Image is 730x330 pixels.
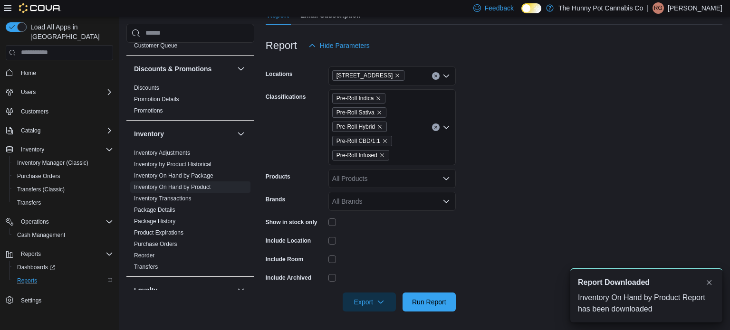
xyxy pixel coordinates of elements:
[13,262,113,273] span: Dashboards
[376,110,382,115] button: Remove Pre-Roll Sativa from selection in this group
[21,250,41,258] span: Reports
[134,150,190,156] a: Inventory Adjustments
[17,86,39,98] button: Users
[10,261,117,274] a: Dashboards
[13,170,113,182] span: Purchase Orders
[17,106,52,117] a: Customers
[17,144,48,155] button: Inventory
[21,88,36,96] span: Users
[17,216,53,227] button: Operations
[442,123,450,131] button: Open list of options
[17,264,55,271] span: Dashboards
[17,216,113,227] span: Operations
[17,294,113,306] span: Settings
[343,292,396,311] button: Export
[2,85,117,99] button: Users
[235,284,247,296] button: Loyalty
[17,172,60,180] span: Purchase Orders
[578,277,715,288] div: Notification
[521,3,541,13] input: Dark Mode
[442,72,450,80] button: Open list of options
[442,198,450,205] button: Open list of options
[432,72,440,80] button: Clear input
[10,274,117,287] button: Reports
[647,2,649,14] p: |
[134,241,177,247] a: Purchase Orders
[266,196,285,203] label: Brands
[403,292,456,311] button: Run Report
[134,229,183,236] span: Product Expirations
[17,248,45,260] button: Reports
[578,292,715,315] div: Inventory On Hand by Product Report has been downloaded
[13,197,45,208] a: Transfers
[134,84,159,92] span: Discounts
[332,150,389,160] span: Pre-Roll Infused
[17,248,113,260] span: Reports
[134,42,177,49] a: Customer Queue
[266,237,311,245] label: Include Location
[375,95,381,101] button: Remove Pre-Roll Indica from selection in this group
[17,86,113,98] span: Users
[266,274,311,282] label: Include Archived
[17,277,37,284] span: Reports
[134,285,233,295] button: Loyalty
[21,108,48,115] span: Customers
[134,172,213,179] a: Inventory On Hand by Package
[654,2,663,14] span: RG
[2,215,117,228] button: Operations
[235,128,247,140] button: Inventory
[134,149,190,157] span: Inventory Adjustments
[134,252,154,259] a: Reorder
[10,183,117,196] button: Transfers (Classic)
[19,3,61,13] img: Cova
[134,206,175,214] span: Package Details
[134,285,157,295] h3: Loyalty
[13,170,64,182] a: Purchase Orders
[134,252,154,259] span: Reorder
[17,67,40,79] a: Home
[320,41,370,50] span: Hide Parameters
[442,175,450,182] button: Open list of options
[266,70,293,78] label: Locations
[134,195,192,202] span: Inventory Transactions
[134,240,177,248] span: Purchase Orders
[266,173,290,180] label: Products
[27,22,113,41] span: Load All Apps in [GEOGRAPHIC_DATA]
[134,129,164,139] h3: Inventory
[134,183,211,191] span: Inventory On Hand by Product
[13,184,113,195] span: Transfers (Classic)
[2,247,117,261] button: Reports
[134,107,163,114] a: Promotions
[13,275,113,286] span: Reports
[2,66,117,80] button: Home
[336,122,375,132] span: Pre-Roll Hybrid
[134,218,175,225] a: Package History
[332,70,405,81] span: 145 Silver Reign Dr
[377,124,383,130] button: Remove Pre-Roll Hybrid from selection in this group
[379,152,385,158] button: Remove Pre-Roll Infused from selection in this group
[332,136,392,146] span: Pre-Roll CBD/1:1
[126,40,254,55] div: Customer
[336,94,374,103] span: Pre-Roll Indica
[305,36,374,55] button: Hide Parameters
[134,96,179,103] a: Promotion Details
[558,2,643,14] p: The Hunny Pot Cannabis Co
[266,40,297,51] h3: Report
[2,143,117,156] button: Inventory
[134,160,211,168] span: Inventory by Product Historical
[266,255,303,263] label: Include Room
[332,107,386,118] span: Pre-Roll Sativa
[17,159,88,167] span: Inventory Manager (Classic)
[382,138,388,144] button: Remove Pre-Roll CBD/1:1 from selection in this group
[17,125,113,136] span: Catalog
[578,277,650,288] span: Report Downloaded
[13,157,113,169] span: Inventory Manager (Classic)
[17,186,65,193] span: Transfers (Classic)
[134,263,158,271] span: Transfers
[21,297,41,304] span: Settings
[134,207,175,213] a: Package Details
[10,156,117,170] button: Inventory Manager (Classic)
[2,124,117,137] button: Catalog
